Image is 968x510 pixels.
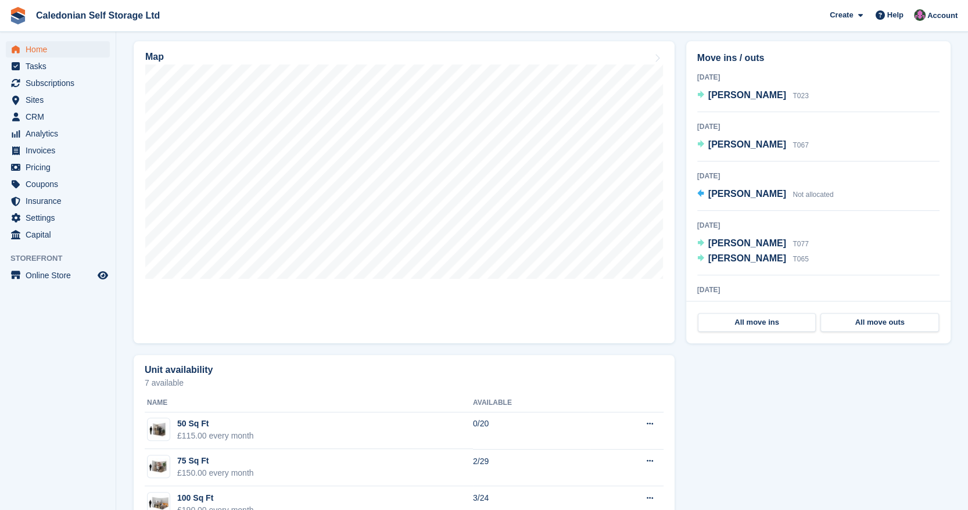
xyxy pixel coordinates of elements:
td: 2/29 [473,449,590,486]
a: All move ins [698,313,816,332]
span: T065 [793,255,808,263]
h2: Map [145,52,164,62]
span: T077 [793,240,808,248]
span: CRM [26,109,95,125]
span: Analytics [26,125,95,142]
span: Subscriptions [26,75,95,91]
a: menu [6,58,110,74]
div: 75 Sq Ft [177,455,254,467]
div: [DATE] [697,121,940,132]
img: stora-icon-8386f47178a22dfd0bd8f6a31ec36ba5ce8667c1dd55bd0f319d3a0aa187defe.svg [9,7,27,24]
div: £150.00 every month [177,467,254,479]
p: 7 available [145,379,664,387]
img: 64-sqft-unit.jpg [148,458,170,475]
a: menu [6,159,110,175]
span: T067 [793,141,808,149]
td: 0/20 [473,412,590,449]
a: menu [6,267,110,283]
span: Capital [26,227,95,243]
a: [PERSON_NAME] T067 [697,138,809,153]
span: [PERSON_NAME] [708,253,786,263]
a: Preview store [96,268,110,282]
a: menu [6,227,110,243]
span: [PERSON_NAME] [708,139,786,149]
span: Create [830,9,853,21]
div: [DATE] [697,285,940,295]
div: [DATE] [697,171,940,181]
a: [PERSON_NAME] T077 [697,236,809,252]
span: Pricing [26,159,95,175]
h2: Unit availability [145,365,213,375]
div: 50 Sq Ft [177,418,254,430]
img: Lois Holling [914,9,926,21]
span: T023 [793,92,808,100]
a: [PERSON_NAME] T023 [697,88,809,103]
a: menu [6,193,110,209]
a: menu [6,125,110,142]
a: menu [6,210,110,226]
span: Tasks [26,58,95,74]
a: menu [6,109,110,125]
span: Online Store [26,267,95,283]
a: [PERSON_NAME] T065 [697,252,809,267]
div: [DATE] [697,220,940,231]
span: Help [887,9,904,21]
div: 100 Sq Ft [177,492,254,504]
span: [PERSON_NAME] [708,90,786,100]
a: Caledonian Self Storage Ltd [31,6,164,25]
a: menu [6,41,110,58]
a: [PERSON_NAME] Not allocated [697,187,834,202]
th: Name [145,394,473,412]
span: Settings [26,210,95,226]
span: Coupons [26,176,95,192]
span: Not allocated [793,191,833,199]
a: menu [6,142,110,159]
span: Sites [26,92,95,108]
span: [PERSON_NAME] [708,238,786,248]
span: Account [927,10,958,21]
div: [DATE] [697,72,940,82]
a: All move outs [820,313,939,332]
span: Invoices [26,142,95,159]
img: 32-sqft-unit.jpg [148,421,170,438]
a: menu [6,92,110,108]
a: Map [134,41,675,343]
th: Available [473,394,590,412]
a: menu [6,75,110,91]
span: Insurance [26,193,95,209]
h2: Move ins / outs [697,51,940,65]
a: menu [6,176,110,192]
span: [PERSON_NAME] [708,189,786,199]
div: £115.00 every month [177,430,254,442]
span: Storefront [10,253,116,264]
span: Home [26,41,95,58]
